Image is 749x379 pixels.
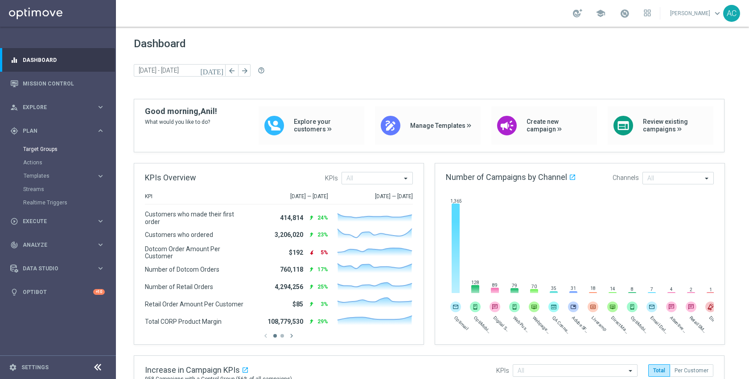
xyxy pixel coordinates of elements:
button: Mission Control [10,80,105,87]
div: Templates [23,169,115,183]
span: Templates [24,173,87,179]
button: Templates keyboard_arrow_right [23,172,105,179]
i: person_search [10,103,18,111]
i: keyboard_arrow_right [96,103,105,111]
i: track_changes [10,241,18,249]
i: keyboard_arrow_right [96,264,105,273]
i: keyboard_arrow_right [96,126,105,135]
i: lightbulb [10,288,18,296]
div: Plan [10,127,96,135]
i: equalizer [10,56,18,64]
div: Realtime Triggers [23,196,115,209]
a: [PERSON_NAME]keyboard_arrow_down [669,7,723,20]
a: Streams [23,186,93,193]
button: lightbulb Optibot +10 [10,289,105,296]
i: keyboard_arrow_right [96,172,105,180]
button: Data Studio keyboard_arrow_right [10,265,105,272]
a: Settings [21,365,49,370]
a: Target Groups [23,146,93,153]
span: keyboard_arrow_down [712,8,722,18]
span: school [596,8,605,18]
a: Realtime Triggers [23,199,93,206]
div: +10 [93,289,105,295]
span: Explore [23,105,96,110]
span: Execute [23,219,96,224]
i: settings [9,363,17,371]
div: AC [723,5,740,22]
div: Analyze [10,241,96,249]
div: Actions [23,156,115,169]
a: Actions [23,159,93,166]
div: Streams [23,183,115,196]
button: equalizer Dashboard [10,57,105,64]
button: gps_fixed Plan keyboard_arrow_right [10,127,105,134]
button: person_search Explore keyboard_arrow_right [10,104,105,111]
a: Dashboard [23,48,105,72]
div: Execute [10,217,96,225]
i: keyboard_arrow_right [96,240,105,249]
span: Data Studio [23,266,96,271]
div: Optibot [10,280,105,304]
div: Explore [10,103,96,111]
button: play_circle_outline Execute keyboard_arrow_right [10,218,105,225]
button: track_changes Analyze keyboard_arrow_right [10,241,105,249]
div: Templates [24,173,96,179]
i: keyboard_arrow_right [96,217,105,225]
div: Mission Control [10,72,105,95]
div: Dashboard [10,48,105,72]
a: Mission Control [23,72,105,95]
div: Data Studio [10,265,96,273]
a: Optibot [23,280,93,304]
span: Plan [23,128,96,134]
i: play_circle_outline [10,217,18,225]
i: gps_fixed [10,127,18,135]
div: Target Groups [23,143,115,156]
span: Analyze [23,242,96,248]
